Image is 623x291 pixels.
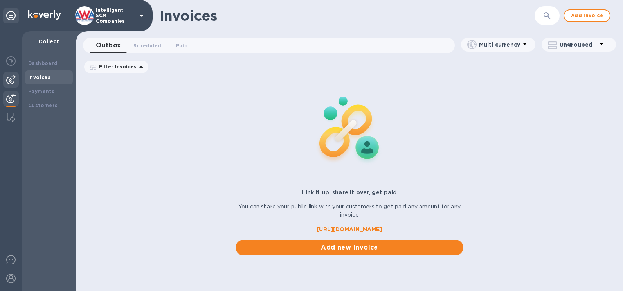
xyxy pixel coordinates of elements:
[479,41,520,48] p: Multi currency
[96,63,137,70] p: Filter Invoices
[28,10,61,20] img: Logo
[96,7,135,24] p: Intelligent SCM Companies
[28,102,58,108] b: Customers
[28,88,54,94] b: Payments
[242,243,457,252] span: Add new invoice
[236,203,464,219] p: You can share your public link with your customers to get paid any amount for any invoice
[236,189,464,196] p: Link it up, share it over, get paid
[560,41,597,48] p: Ungrouped
[236,240,464,255] button: Add new invoice
[28,60,58,66] b: Dashboard
[236,225,464,234] a: [URL][DOMAIN_NAME]
[28,38,70,45] p: Collect
[176,41,188,50] span: Paid
[6,56,16,66] img: Foreign exchange
[133,41,162,50] span: Scheduled
[564,9,610,22] button: Add invoice
[28,74,50,80] b: Invoices
[3,8,19,23] div: Unpin categories
[571,11,603,20] span: Add invoice
[317,226,382,232] b: [URL][DOMAIN_NAME]
[160,7,217,24] h1: Invoices
[96,40,121,51] span: Outbox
